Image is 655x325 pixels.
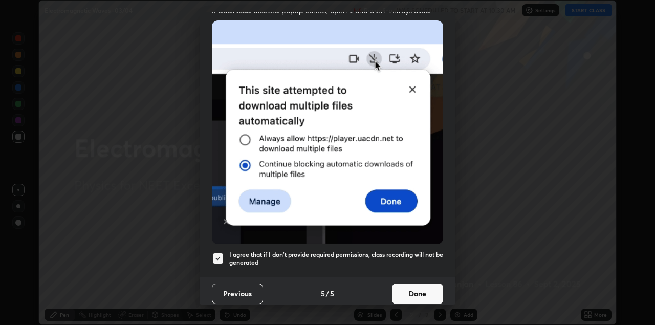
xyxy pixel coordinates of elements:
h4: / [326,288,329,299]
h4: 5 [321,288,325,299]
button: Done [392,284,443,304]
button: Previous [212,284,263,304]
h5: I agree that if I don't provide required permissions, class recording will not be generated [229,251,443,267]
img: downloads-permission-blocked.gif [212,20,443,244]
h4: 5 [330,288,334,299]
